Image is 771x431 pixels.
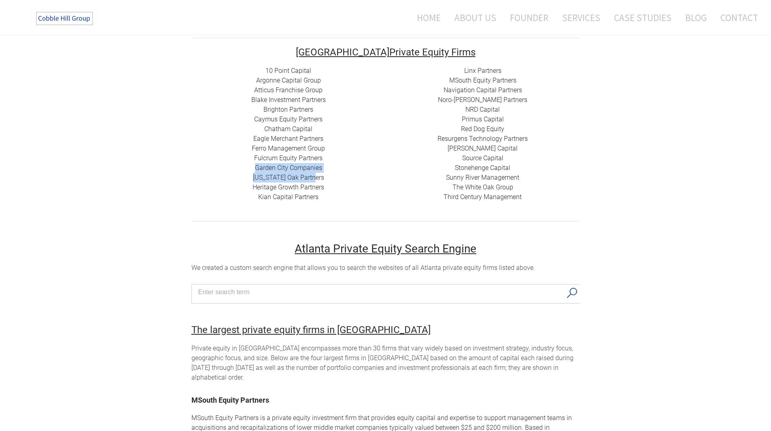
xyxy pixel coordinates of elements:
[253,135,323,142] a: Eagle Merchant Partners
[405,7,447,28] a: Home
[449,76,516,84] a: MSouth Equity Partners
[462,154,503,162] a: Source Capital
[264,125,312,133] a: Chatham Capital
[444,86,522,94] a: Navigation Capital Partners
[256,76,321,84] a: Argonne Capital Group
[444,193,522,201] a: Third Century Management
[608,7,678,28] a: Case Studies
[296,47,476,58] font: Private Equity Firms
[679,7,713,28] a: Blog
[254,86,323,94] a: Atticus Franchise Group
[464,67,501,74] a: Linx Partners
[254,154,323,162] a: Fulcrum Equity Partners​​
[556,7,606,28] a: Services
[255,164,322,172] a: Garden City Companies
[296,47,389,58] font: [GEOGRAPHIC_DATA]
[253,183,324,191] a: Heritage Growth Partners
[448,144,518,152] a: [PERSON_NAME] Capital
[253,174,324,181] a: [US_STATE] Oak Partners
[455,164,510,172] a: Stonehenge Capital
[438,96,527,104] a: Noro-[PERSON_NAME] Partners
[714,7,758,28] a: Contact
[191,344,580,382] div: Private equity in [GEOGRAPHIC_DATA] encompasses more than 30 firms that vary widely based on inve...
[263,106,313,113] a: Brighton Partners
[452,183,513,191] a: The White Oak Group
[504,7,554,28] a: Founder
[386,66,580,202] div: ​
[465,106,500,113] a: NRD Capital
[191,263,580,273] div: We created a custom search engine that allows you to search the websites of all Atlanta private e...
[265,67,311,74] a: 10 Point Capital
[564,285,580,301] button: Search
[254,115,323,123] a: Caymus Equity Partners
[462,115,504,123] a: Primus Capital
[191,324,431,335] font: The largest private equity firms in [GEOGRAPHIC_DATA]
[191,396,269,404] a: MSouth Equity Partners
[448,7,502,28] a: About Us
[31,8,100,29] img: The Cobble Hill Group LLC
[446,174,519,181] a: Sunny River Management
[252,144,325,152] a: Ferro Management Group
[461,125,504,133] a: Red Dog Equity
[251,96,326,104] a: Blake Investment Partners
[438,135,528,142] a: ​Resurgens Technology Partners
[258,193,319,201] a: ​Kian Capital Partners
[295,242,476,255] u: Atlanta Private Equity Search Engine
[198,286,562,298] input: Search input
